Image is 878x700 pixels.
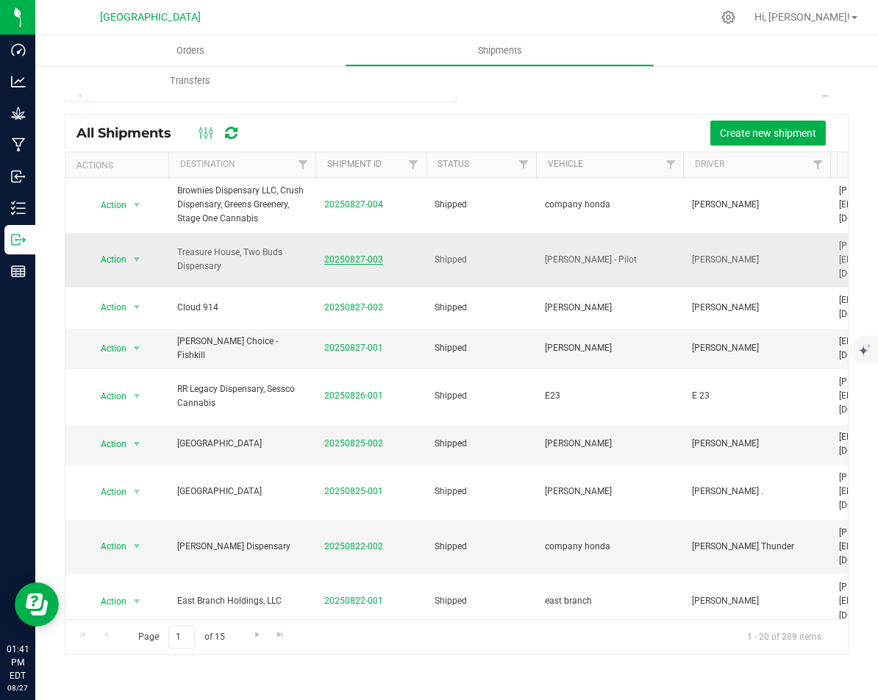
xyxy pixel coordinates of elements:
a: 20250822-001 [324,596,383,606]
a: Transfers [35,65,345,96]
a: Filter [806,152,830,177]
span: select [128,434,146,454]
span: Action [88,297,127,318]
span: [PERSON_NAME] [545,485,674,499]
span: Action [88,386,127,407]
span: Action [88,195,127,215]
span: select [128,195,146,215]
span: [PERSON_NAME] Thunder [692,540,821,554]
span: 1 - 20 of 289 items [735,626,833,648]
a: Status [438,159,469,169]
span: [PERSON_NAME] [692,594,821,608]
span: Treasure House, Two Buds Dispensary [177,246,307,274]
span: All Shipments [76,125,186,141]
inline-svg: Manufacturing [11,137,26,152]
a: Go to the next page [246,626,268,646]
span: Action [88,338,127,359]
span: E23 [545,389,674,403]
a: 20250827-004 [324,199,383,210]
a: Filter [401,152,426,177]
p: 08/27 [7,682,29,693]
a: 20250827-001 [324,343,383,353]
span: [PERSON_NAME] [692,301,821,315]
div: Manage settings [719,10,738,24]
iframe: Resource center [15,582,59,626]
span: [PERSON_NAME] [692,253,821,267]
inline-svg: Grow [11,106,26,121]
a: 20250822-002 [324,541,383,551]
span: Shipped [435,198,527,212]
span: company honda [545,198,674,212]
span: [PERSON_NAME] [692,341,821,355]
span: Shipped [435,341,527,355]
span: Action [88,536,127,557]
span: Orders [157,44,224,57]
span: Hi, [PERSON_NAME]! [754,11,850,23]
a: Filter [512,152,536,177]
span: Transfers [150,74,230,87]
a: 20250826-001 [324,390,383,401]
span: [PERSON_NAME] [692,437,821,451]
span: RR Legacy Dispensary, Sessco Cannabis [177,382,307,410]
div: Actions [76,160,163,171]
span: east branch [545,594,674,608]
th: Driver [683,152,830,178]
inline-svg: Inbound [11,169,26,184]
span: Shipped [435,540,527,554]
span: [GEOGRAPHIC_DATA] [177,437,307,451]
span: select [128,338,146,359]
span: select [128,249,146,270]
span: [PERSON_NAME] . [692,485,821,499]
span: Shipped [435,485,527,499]
span: company honda [545,540,674,554]
span: Page of 15 [126,626,237,649]
span: Shipped [435,437,527,451]
a: Vehicle [548,159,583,169]
a: Filter [291,152,315,177]
a: 20250827-003 [324,254,383,265]
a: Shipment ID [327,159,382,169]
span: [PERSON_NAME] [692,198,821,212]
span: Create new shipment [720,127,816,139]
a: 20250825-002 [324,438,383,449]
span: Shipped [435,389,527,403]
a: 20250827-002 [324,302,383,312]
span: select [128,591,146,612]
inline-svg: Outbound [11,232,26,247]
span: [PERSON_NAME] Choice - Fishkill [177,335,307,362]
a: Shipments [345,35,654,66]
button: Create new shipment [710,121,826,146]
span: Shipped [435,301,527,315]
a: Orders [35,35,345,66]
inline-svg: Reports [11,264,26,279]
inline-svg: Analytics [11,74,26,89]
span: [PERSON_NAME] [545,301,674,315]
span: [GEOGRAPHIC_DATA] [100,11,201,24]
inline-svg: Inventory [11,201,26,215]
a: Go to the last page [270,626,291,646]
span: select [128,482,146,502]
span: E 23 [692,389,821,403]
span: Shipped [435,594,527,608]
span: Action [88,249,127,270]
span: [PERSON_NAME] [545,437,674,451]
span: Action [88,434,127,454]
a: Filter [659,152,683,177]
span: Cloud 914 [177,301,307,315]
input: 1 [168,626,195,649]
span: [PERSON_NAME] Dispensary [177,540,307,554]
span: Action [88,591,127,612]
span: select [128,536,146,557]
span: [PERSON_NAME] - Pilot [545,253,674,267]
span: Action [88,482,127,502]
a: 20250825-001 [324,486,383,496]
span: select [128,386,146,407]
span: Brownies Dispensary LLC, Crush Dispensary, Greens Greenery, Stage One Cannabis [177,184,307,226]
p: 01:41 PM EDT [7,643,29,682]
span: East Branch Holdings, LLC [177,594,307,608]
inline-svg: Dashboard [11,43,26,57]
th: Destination [168,152,315,178]
span: select [128,297,146,318]
span: [PERSON_NAME] [545,341,674,355]
span: Shipped [435,253,527,267]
